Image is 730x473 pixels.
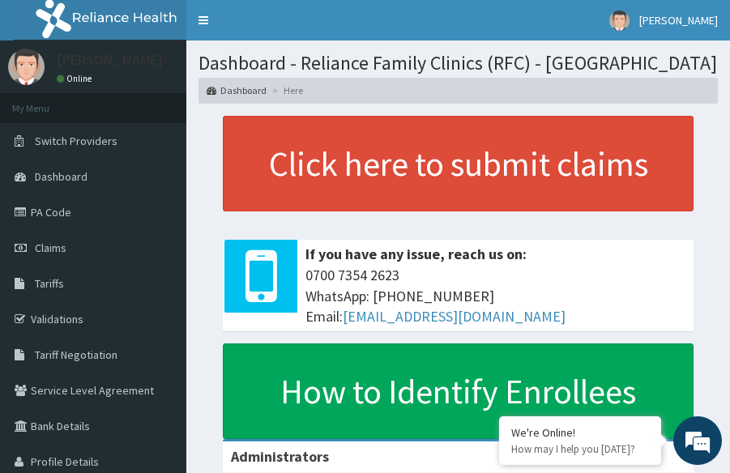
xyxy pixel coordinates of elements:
li: Here [268,83,303,97]
a: How to Identify Enrollees [223,343,694,439]
div: We're Online! [511,425,649,440]
span: 0700 7354 2623 WhatsApp: [PHONE_NUMBER] Email: [305,265,685,327]
a: Click here to submit claims [223,116,694,211]
span: Dashboard [35,169,88,184]
img: User Image [8,49,45,85]
span: Tariff Negotiation [35,347,117,362]
a: [EMAIL_ADDRESS][DOMAIN_NAME] [343,307,566,326]
span: Claims [35,241,66,255]
b: If you have any issue, reach us on: [305,245,527,263]
span: Tariffs [35,276,64,291]
a: Online [57,73,96,84]
a: Dashboard [207,83,267,97]
p: How may I help you today? [511,442,649,456]
h1: Dashboard - Reliance Family Clinics (RFC) - [GEOGRAPHIC_DATA] [199,53,718,74]
p: [PERSON_NAME] [57,53,163,67]
img: User Image [609,11,630,31]
b: Administrators [231,447,329,466]
span: Switch Providers [35,134,117,148]
span: [PERSON_NAME] [639,13,718,28]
